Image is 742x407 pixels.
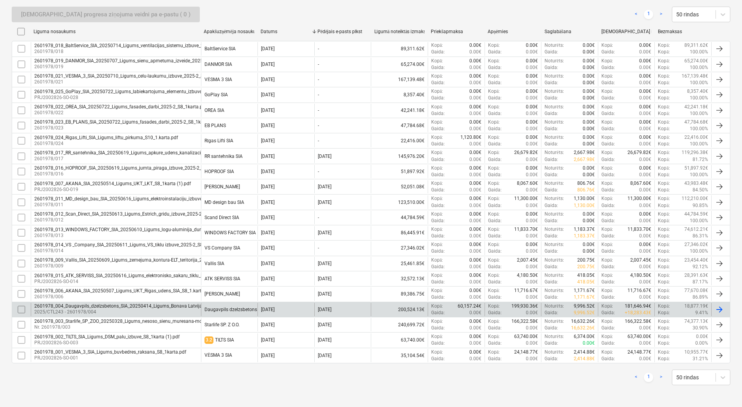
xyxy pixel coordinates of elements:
p: Gaida : [431,80,445,86]
p: Kopā : [601,88,613,95]
p: Gaida : [601,49,615,55]
p: 0.00€ [639,187,651,193]
p: 0.00€ [583,134,595,141]
p: 2601978/018 [34,48,253,55]
p: Kopā : [431,134,443,141]
p: 0.00€ [526,64,538,71]
p: Kopā : [658,110,670,117]
p: Kopā : [601,58,613,64]
p: Kopā : [658,64,670,71]
div: - [318,46,319,51]
div: 42,241.18€ [371,104,428,117]
p: 1,130.00€ [574,195,595,202]
p: 112,210.00€ [682,195,708,202]
div: 167,139.48€ [371,73,428,86]
p: Kopā : [431,104,443,110]
p: Kopā : [658,149,670,156]
p: Kopā : [601,195,613,202]
p: Kopā : [601,180,613,187]
div: EB PLANS [204,123,226,128]
div: Bezmaksas [658,29,709,34]
p: Gaida : [431,126,445,132]
p: 8,357.40€ [687,88,708,95]
p: 8,067.60€ [630,180,651,187]
p: Gaida : [545,187,558,193]
div: 51,897.92€ [371,165,428,178]
div: DANMOR SIA [204,62,232,67]
p: 0.00€ [639,80,651,86]
p: 0.00€ [526,95,538,101]
div: 32,572.13€ [371,272,428,285]
p: 0.00€ [469,88,481,95]
p: 0.00€ [583,165,595,172]
p: Gaida : [545,156,558,163]
div: AKANA SIA [204,184,240,189]
p: 0.00€ [583,88,595,95]
p: 0.00€ [583,80,595,86]
p: 0.00€ [639,64,651,71]
p: 0.00€ [583,73,595,80]
p: Kopā : [658,165,670,172]
p: Noturēts : [545,58,564,64]
div: 2601978_018_BaltService_SIA_20250714_Ligums_ventilacijas_sistemu_izbuve_2025-2_S8_1karta_5v.pdf [34,43,253,48]
p: 0.00€ [583,172,595,178]
p: 167,139.48€ [682,73,708,80]
p: 0.00€ [583,42,595,49]
div: [DATE] [261,108,275,113]
p: Kopā : [488,73,500,80]
div: 52,051.08€ [371,180,428,193]
div: - [318,62,319,67]
div: [DATE] [261,200,275,205]
p: Gaida : [488,80,502,86]
p: 0.00€ [639,110,651,117]
div: 2601978_016_HOPROOF_SIA_20250619_Ligums_jumta_piraga_izbuve_2025-2_S8_1karta (1).pdf [34,165,238,171]
p: PRJ2002826-SO-019 [34,186,191,193]
p: 0.00€ [639,126,651,132]
div: 2601978_022_OREA_SIA_20250722_Ligums_fasades_darbi_2025-2_S8_1karta.pdf [34,104,207,110]
div: 240,699.72€ [371,318,428,331]
p: Kopā : [658,42,670,49]
p: Kopā : [658,95,670,101]
iframe: Chat Widget [703,370,742,407]
p: 0.00€ [469,141,481,147]
p: 0.00€ [526,141,538,147]
p: Noturēts : [545,119,564,126]
p: Kopā : [601,119,613,126]
div: Līgumā noteiktās izmaksas [374,29,425,35]
p: Gaida : [488,64,502,71]
p: 0.00€ [469,156,481,163]
p: 100.00% [690,49,708,55]
p: 0.00€ [469,187,481,193]
p: 0.00€ [526,187,538,193]
div: HOPROOF SIA [204,169,234,174]
p: 0.00€ [526,110,538,117]
div: 25,461.85€ [371,257,428,270]
div: [DATE] [261,138,275,143]
p: Gaida : [488,126,502,132]
p: Gaida : [601,187,615,193]
p: 0.00€ [526,134,538,141]
div: - [318,92,319,97]
div: 2601978_017_RR_santehnika_SIA_20250619_Ligums_apkure_udens_kanalizacija_siltummezgls_2025-2_S8_1k... [34,150,290,156]
p: 0.00€ [639,58,651,64]
div: [DATE] [261,62,275,67]
p: 0.00€ [469,172,481,178]
p: Kopā : [488,119,500,126]
p: 0.00€ [639,42,651,49]
p: 2601978/021 [34,79,230,85]
p: Kopā : [431,88,443,95]
p: Gaida : [488,156,502,163]
p: 84.50% [693,187,708,193]
p: 22,416.00€ [684,134,708,141]
p: Kopā : [601,165,613,172]
div: 89,311.62€ [371,42,428,55]
p: 0.00€ [469,126,481,132]
p: 0.00€ [469,149,481,156]
p: Gaida : [545,95,558,101]
p: 0.00€ [583,49,595,55]
div: 145,976.20€ [371,149,428,163]
p: 51,897.92€ [684,165,708,172]
p: 0.00€ [526,126,538,132]
p: Gaida : [431,110,445,117]
p: 2601978/023 [34,125,231,131]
